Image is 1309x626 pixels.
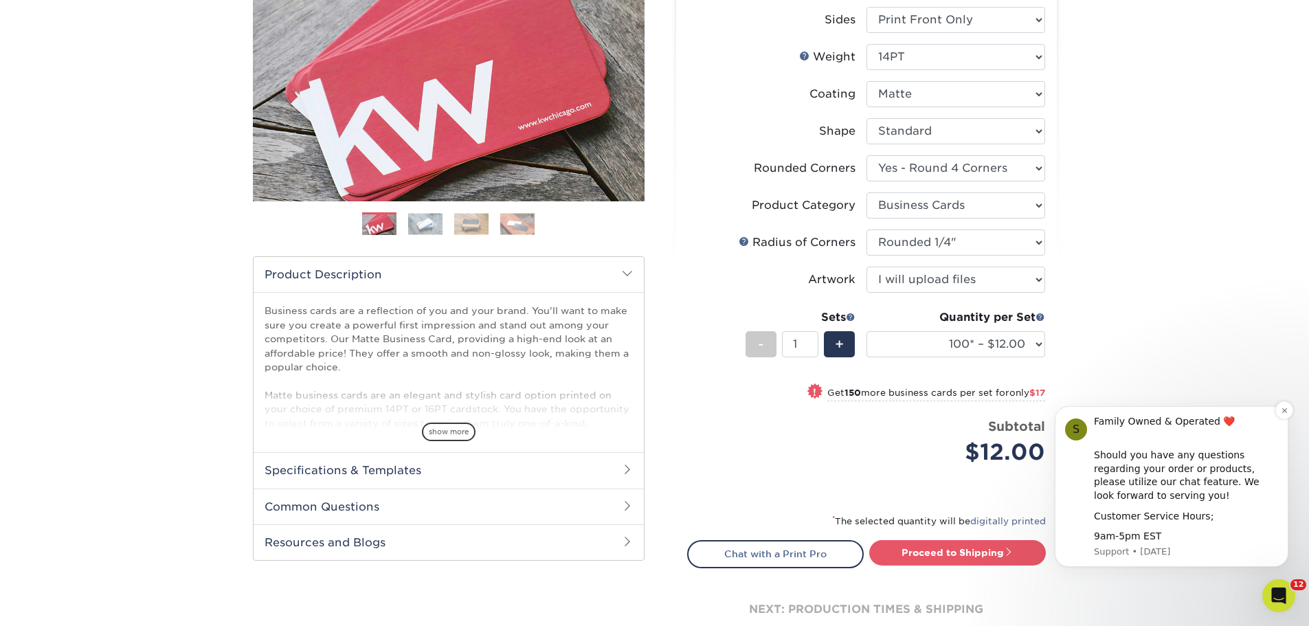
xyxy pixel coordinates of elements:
span: $17 [1029,388,1045,398]
div: Weight [799,49,855,65]
small: The selected quantity will be [832,516,1046,526]
span: show more [422,423,476,441]
div: Product Category [752,197,855,214]
span: + [835,334,844,355]
h2: Product Description [254,257,644,292]
div: Sets [746,309,855,326]
iframe: Google Customer Reviews [3,584,117,621]
a: Proceed to Shipping [869,540,1046,565]
img: Business Cards 03 [454,213,489,234]
img: Business Cards 01 [362,208,396,242]
h2: Specifications & Templates [254,452,644,488]
div: Rounded Corners [754,160,855,177]
h2: Common Questions [254,489,644,524]
h2: Resources and Blogs [254,524,644,560]
img: Business Cards 02 [408,213,443,234]
a: Chat with a Print Pro [687,540,864,568]
strong: 150 [844,388,861,398]
img: Business Cards 04 [500,213,535,234]
a: digitally printed [970,516,1046,526]
div: Artwork [808,271,855,288]
span: only [1009,388,1045,398]
div: Coating [809,86,855,102]
span: 12 [1290,579,1306,590]
strong: Subtotal [988,418,1045,434]
div: Sides [825,12,855,28]
iframe: Intercom notifications message [1034,385,1309,589]
div: Radius of Corners [739,234,855,251]
span: ! [813,385,816,399]
span: - [758,334,764,355]
div: Quantity per Set [866,309,1045,326]
iframe: Intercom live chat [1262,579,1295,612]
div: Shape [819,123,855,139]
div: $12.00 [877,436,1045,469]
p: Business cards are a reflection of you and your brand. You'll want to make sure you create a powe... [265,304,633,500]
small: Get more business cards per set for [827,388,1045,401]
